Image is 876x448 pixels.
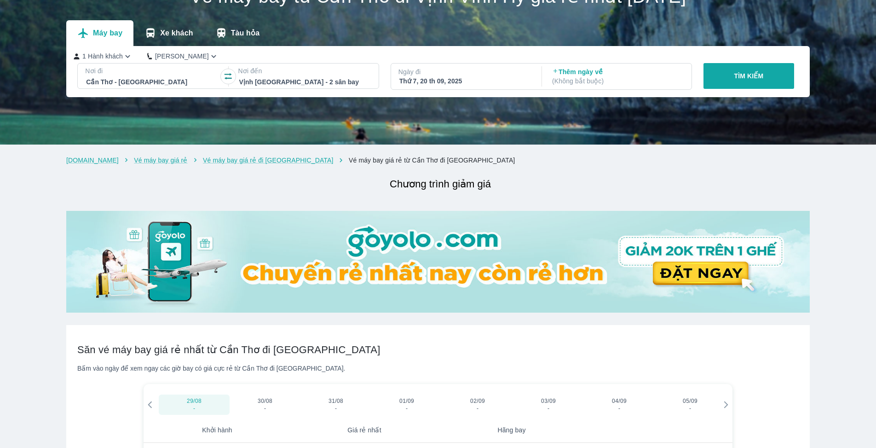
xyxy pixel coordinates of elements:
[381,405,432,412] span: -
[187,397,202,405] span: 29/08
[734,71,764,81] p: TÌM KIẾM
[664,405,716,412] span: -
[399,397,414,405] span: 01/09
[147,52,219,61] button: [PERSON_NAME]
[541,397,556,405] span: 03/09
[470,397,485,405] span: 02/09
[612,397,627,405] span: 04/09
[66,156,810,165] nav: breadcrumb
[144,418,291,443] th: Khởi hành
[77,364,799,373] div: Bấm vào ngày để xem ngay các giờ bay có giá cực rẻ từ Cần Thơ đi [GEOGRAPHIC_DATA].
[85,66,218,76] p: Nơi đi
[310,405,362,412] span: -
[168,405,220,412] span: -
[398,67,531,76] p: Ngày đi
[66,211,810,313] img: banner-home
[134,157,187,164] a: Vé máy bay giá rẻ
[328,397,343,405] span: 31/08
[552,76,683,86] p: ( Không bắt buộc )
[239,405,291,412] span: -
[452,405,503,412] span: -
[438,418,585,443] th: Hãng bay
[291,418,438,443] th: Giá rẻ nhất
[82,52,123,61] p: 1 Hành khách
[203,157,333,164] a: Vé máy bay giá rẻ đi [GEOGRAPHIC_DATA]
[93,29,122,38] p: Máy bay
[349,157,515,164] a: Vé máy bay giá rẻ từ Cần Thơ đi [GEOGRAPHIC_DATA]
[66,157,119,164] a: [DOMAIN_NAME]
[155,52,209,61] p: [PERSON_NAME]
[160,29,193,38] p: Xe khách
[258,397,272,405] span: 30/08
[231,29,260,38] p: Tàu hỏa
[594,405,645,412] span: -
[238,66,371,76] p: Nơi đến
[66,20,271,46] div: transportation tabs
[399,76,530,86] div: Thứ 7, 20 th 09, 2025
[552,67,683,86] p: Thêm ngày về
[703,63,794,89] button: TÌM KIẾM
[683,397,697,405] span: 05/09
[71,176,810,192] h2: Chương trình giảm giá
[74,52,133,61] button: 1 Hành khách
[523,405,574,412] span: -
[77,343,799,356] h2: Săn vé máy bay giá rẻ nhất từ Cần Thơ đi [GEOGRAPHIC_DATA]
